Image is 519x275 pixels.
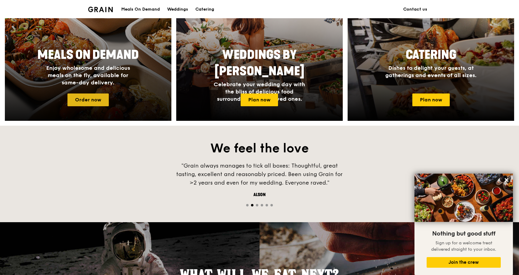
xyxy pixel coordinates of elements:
a: Contact us [400,0,431,19]
span: Dishes to delight your guests, at gatherings and events of all sizes. [385,65,476,79]
span: Weddings by [PERSON_NAME] [215,48,304,79]
div: Catering [195,0,214,19]
button: Close [502,175,511,185]
span: Celebrate your wedding day with the bliss of delicious food surrounded by your loved ones. [214,81,305,102]
span: Go to slide 4 [261,204,263,206]
img: DSC07876-Edit02-Large.jpeg [414,174,513,222]
span: Go to slide 2 [251,204,253,206]
span: Meals On Demand [37,48,139,62]
a: Plan now [412,93,450,106]
div: Weddings [167,0,188,19]
span: Go to slide 3 [256,204,258,206]
span: Sign up for a welcome treat delivered straight to your inbox. [431,240,496,252]
div: Alson [168,192,351,198]
span: Nothing but good stuff [432,230,495,237]
button: Join the crew [427,257,501,268]
div: "Grain always manages to tick all boxes: Thoughtful, great tasting, excellent and reasonably pric... [168,161,351,187]
img: Grain [88,7,113,12]
div: Meals On Demand [121,0,160,19]
span: Go to slide 1 [246,204,249,206]
a: Catering [192,0,218,19]
a: Weddings [163,0,192,19]
a: Order now [67,93,109,106]
span: Go to slide 6 [270,204,273,206]
span: Catering [406,48,456,62]
span: Go to slide 5 [266,204,268,206]
span: Enjoy wholesome and delicious meals on the fly, available for same-day delivery. [46,65,130,86]
a: Plan now [241,93,278,106]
